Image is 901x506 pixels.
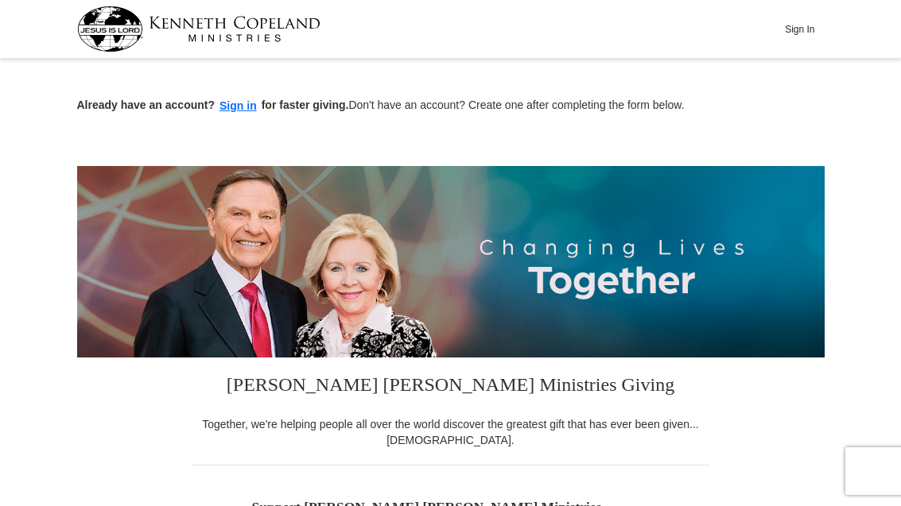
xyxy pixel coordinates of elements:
[77,97,825,115] p: Don't have an account? Create one after completing the form below.
[77,6,320,52] img: kcm-header-logo.svg
[77,98,349,111] strong: Already have an account? for faster giving.
[192,416,709,448] div: Together, we're helping people all over the world discover the greatest gift that has ever been g...
[192,357,709,416] h3: [PERSON_NAME] [PERSON_NAME] Ministries Giving
[776,17,824,41] button: Sign In
[215,97,262,115] button: Sign in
